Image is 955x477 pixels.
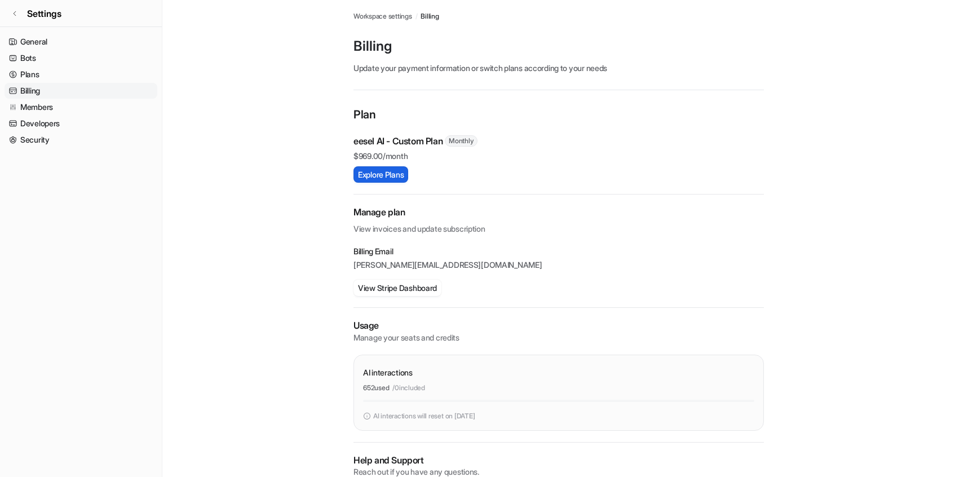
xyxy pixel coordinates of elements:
p: / 0 included [392,383,425,393]
button: Explore Plans [353,166,408,183]
p: eesel AI - Custom Plan [353,134,443,148]
p: Help and Support [353,454,764,467]
a: Developers [5,116,157,131]
p: Usage [353,319,764,332]
p: Billing [353,37,764,55]
a: Workspace settings [353,11,412,21]
a: General [5,34,157,50]
p: View invoices and update subscription [353,219,764,235]
p: 652 used [363,383,389,393]
a: Billing [421,11,439,21]
p: AI interactions [363,366,413,378]
p: Billing Email [353,246,764,257]
p: [PERSON_NAME][EMAIL_ADDRESS][DOMAIN_NAME] [353,259,764,271]
p: AI interactions will reset on [DATE] [373,411,475,421]
p: $ 969.00/month [353,150,764,162]
span: Monthly [445,135,477,147]
button: View Stripe Dashboard [353,280,441,296]
span: Settings [27,7,61,20]
a: Security [5,132,157,148]
h2: Manage plan [353,206,764,219]
p: Manage your seats and credits [353,332,764,343]
a: Billing [5,83,157,99]
a: Plans [5,67,157,82]
span: / [415,11,418,21]
a: Bots [5,50,157,66]
p: Update your payment information or switch plans according to your needs [353,62,764,74]
p: Plan [353,106,764,125]
a: Members [5,99,157,115]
